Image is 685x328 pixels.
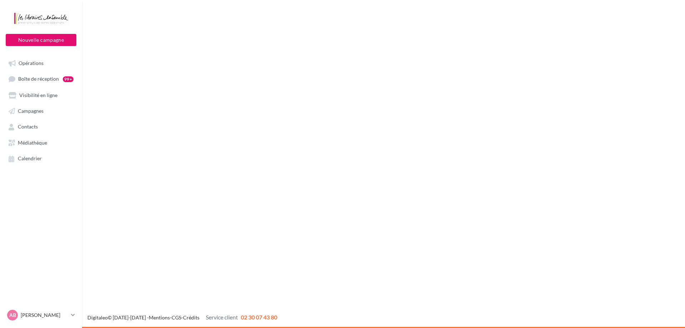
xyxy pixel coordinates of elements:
[18,140,47,146] span: Médiathèque
[4,56,78,69] a: Opérations
[18,156,42,162] span: Calendrier
[21,312,68,319] p: [PERSON_NAME]
[87,314,108,321] a: Digitaleo
[9,312,16,319] span: AB
[4,136,78,149] a: Médiathèque
[87,314,277,321] span: © [DATE]-[DATE] - - -
[6,34,76,46] button: Nouvelle campagne
[18,108,44,114] span: Campagnes
[18,76,59,82] span: Boîte de réception
[172,314,181,321] a: CGS
[4,120,78,133] a: Contacts
[19,60,44,66] span: Opérations
[4,89,78,101] a: Visibilité en ligne
[149,314,170,321] a: Mentions
[241,314,277,321] span: 02 30 07 43 80
[19,92,57,98] span: Visibilité en ligne
[63,76,73,82] div: 99+
[4,104,78,117] a: Campagnes
[4,72,78,85] a: Boîte de réception99+
[6,308,76,322] a: AB [PERSON_NAME]
[183,314,199,321] a: Crédits
[4,152,78,165] a: Calendrier
[206,314,238,321] span: Service client
[18,124,38,130] span: Contacts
